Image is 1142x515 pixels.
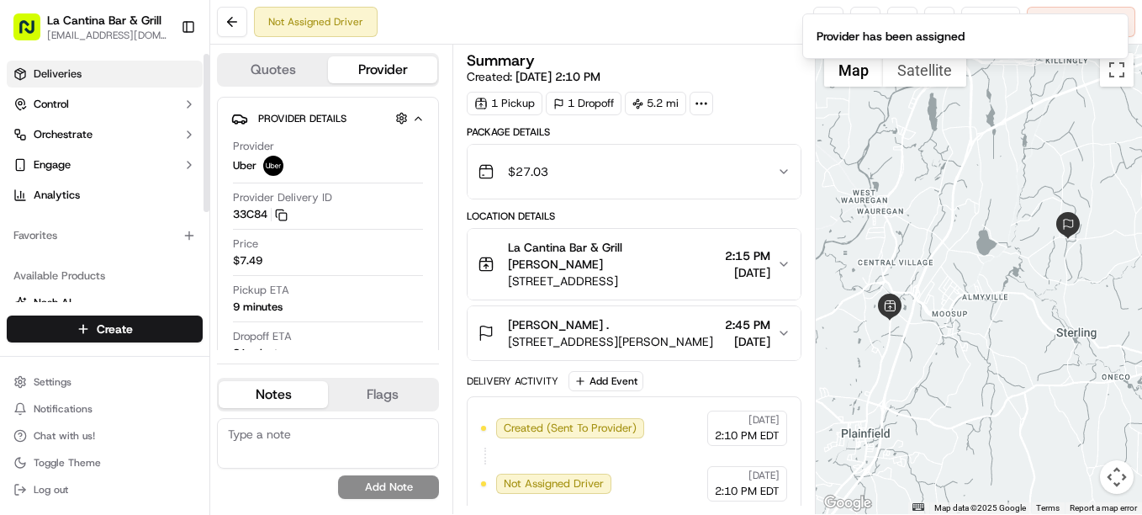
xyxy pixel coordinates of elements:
[233,139,274,154] span: Provider
[508,333,713,350] span: [STREET_ADDRESS][PERSON_NAME]
[467,68,600,85] span: Created:
[167,390,204,403] span: Pylon
[34,429,95,443] span: Chat with us!
[233,207,288,222] button: 33C84
[568,371,643,391] button: Add Event
[504,421,637,436] span: Created (Sent To Provider)
[219,56,328,83] button: Quotes
[10,369,135,400] a: 📗Knowledge Base
[219,381,328,408] button: Notes
[34,66,82,82] span: Deliveries
[286,166,306,186] button: Start new chat
[467,374,558,388] div: Delivery Activity
[817,28,965,45] div: Provider has been assigned
[159,376,270,393] span: API Documentation
[126,261,132,274] span: •
[233,329,292,344] span: Dropoff ETA
[715,428,780,443] span: 2:10 PM EDT
[17,67,306,94] p: Welcome 👋
[258,112,346,125] span: Provider Details
[142,378,156,391] div: 💻
[7,263,203,289] div: Available Products
[715,484,780,499] span: 2:10 PM EDT
[748,413,780,427] span: [DATE]
[34,262,47,275] img: 1736555255976-a54dd68f-1ca7-489b-9aae-adbdc363a1c4
[17,219,113,232] div: Past conversations
[17,161,47,191] img: 1736555255976-a54dd68f-1ca7-489b-9aae-adbdc363a1c4
[912,503,924,511] button: Keyboard shortcuts
[34,375,71,389] span: Settings
[725,264,770,281] span: [DATE]
[467,210,801,223] div: Location Details
[7,316,203,342] button: Create
[468,229,801,300] button: La Cantina Bar & Grill [PERSON_NAME][STREET_ADDRESS]2:15 PM[DATE]
[7,289,203,316] button: Nash AI
[1036,503,1060,512] a: Terms (opens in new tab)
[468,145,801,199] button: $27.03
[34,157,71,173] span: Engage
[47,12,161,29] button: La Cantina Bar & Grill
[625,92,686,115] div: 5.2 mi
[934,503,1026,512] span: Map data ©2025 Google
[504,476,604,491] span: Not Assigned Driver
[34,402,93,416] span: Notifications
[17,290,44,317] img: Masood Aslam
[7,451,203,475] button: Toggle Theme
[135,369,277,400] a: 💻API Documentation
[34,376,129,393] span: Knowledge Base
[149,306,183,320] span: [DATE]
[44,109,303,126] input: Got a question? Start typing here...
[233,300,283,315] div: 9 minutes
[820,492,875,514] img: Google
[725,247,770,264] span: 2:15 PM
[34,97,69,112] span: Control
[7,424,203,448] button: Chat with us!
[17,245,44,272] img: Regen Pajulas
[328,56,437,83] button: Provider
[34,295,71,311] span: Nash AI
[34,127,93,142] span: Orchestrate
[467,125,801,139] div: Package Details
[47,29,167,42] button: [EMAIL_ADDRESS][DOMAIN_NAME]
[515,69,600,84] span: [DATE] 2:10 PM
[7,222,203,249] div: Favorites
[508,163,548,180] span: $27.03
[1070,503,1137,512] a: Report a map error
[52,261,123,274] span: Regen Pajulas
[261,215,306,236] button: See all
[7,61,203,88] a: Deliveries
[7,151,203,178] button: Engage
[52,306,136,320] span: [PERSON_NAME]
[13,295,196,311] a: Nash AI
[233,283,289,298] span: Pickup ETA
[467,53,535,68] h3: Summary
[7,7,174,47] button: La Cantina Bar & Grill[EMAIL_ADDRESS][DOMAIN_NAME]
[7,370,203,394] button: Settings
[263,156,283,176] img: uber-new-logo.jpeg
[468,306,801,360] button: [PERSON_NAME] .[STREET_ADDRESS][PERSON_NAME]2:45 PM[DATE]
[35,161,66,191] img: 9188753566659_6852d8bf1fb38e338040_72.png
[76,161,276,178] div: Start new chat
[17,17,50,50] img: Nash
[231,104,425,132] button: Provider Details
[135,261,170,274] span: [DATE]
[34,307,47,321] img: 1736555255976-a54dd68f-1ca7-489b-9aae-adbdc363a1c4
[7,478,203,502] button: Log out
[233,158,256,173] span: Uber
[508,273,718,289] span: [STREET_ADDRESS]
[7,182,203,209] a: Analytics
[17,378,30,391] div: 📗
[7,397,203,421] button: Notifications
[546,92,621,115] div: 1 Dropoff
[467,92,542,115] div: 1 Pickup
[34,483,68,496] span: Log out
[233,190,332,205] span: Provider Delivery ID
[34,456,101,470] span: Toggle Theme
[820,492,875,514] a: Open this area in Google Maps (opens a new window)
[508,316,609,333] span: [PERSON_NAME] .
[76,178,231,191] div: We're available if you need us!
[233,236,258,252] span: Price
[1100,460,1134,494] button: Map camera controls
